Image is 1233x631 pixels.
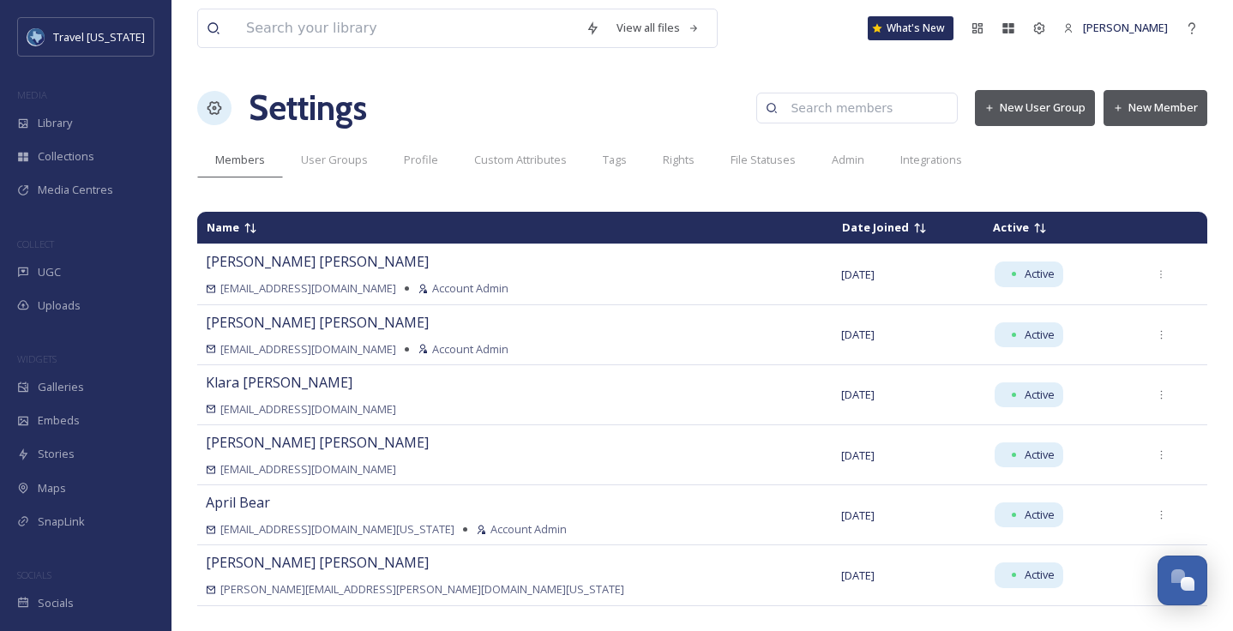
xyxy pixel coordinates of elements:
[975,90,1095,125] button: New User Group
[841,448,875,463] span: [DATE]
[206,252,429,271] span: [PERSON_NAME] [PERSON_NAME]
[832,152,864,168] span: Admin
[38,264,61,280] span: UGC
[220,341,396,358] span: [EMAIL_ADDRESS][DOMAIN_NAME]
[38,412,80,429] span: Embeds
[238,9,577,47] input: Search your library
[1083,20,1168,35] span: [PERSON_NAME]
[842,219,909,235] span: Date Joined
[38,182,113,198] span: Media Centres
[1138,221,1206,235] td: Sort descending
[841,508,875,523] span: [DATE]
[206,373,352,392] span: Klara [PERSON_NAME]
[220,401,396,418] span: [EMAIL_ADDRESS][DOMAIN_NAME]
[17,237,54,250] span: COLLECT
[1025,327,1055,343] span: Active
[663,152,695,168] span: Rights
[206,493,270,512] span: April Bear
[900,152,962,168] span: Integrations
[1055,11,1176,45] a: [PERSON_NAME]
[38,514,85,530] span: SnapLink
[220,521,454,538] span: [EMAIL_ADDRESS][DOMAIN_NAME][US_STATE]
[474,152,567,168] span: Custom Attributes
[38,480,66,496] span: Maps
[432,280,508,297] span: Account Admin
[17,88,47,101] span: MEDIA
[38,595,74,611] span: Socials
[1025,507,1055,523] span: Active
[841,387,875,402] span: [DATE]
[1158,556,1207,605] button: Open Chat
[249,82,367,134] h1: Settings
[841,267,875,282] span: [DATE]
[1025,387,1055,403] span: Active
[841,568,875,583] span: [DATE]
[301,152,368,168] span: User Groups
[984,213,1136,243] td: Sort descending
[53,29,145,45] span: Travel [US_STATE]
[17,568,51,581] span: SOCIALS
[206,433,429,452] span: [PERSON_NAME] [PERSON_NAME]
[27,28,45,45] img: images%20%281%29.jpeg
[1104,90,1207,125] button: New Member
[833,213,983,243] td: Sort ascending
[603,152,627,168] span: Tags
[841,327,875,342] span: [DATE]
[404,152,438,168] span: Profile
[38,446,75,462] span: Stories
[432,341,508,358] span: Account Admin
[198,213,832,243] td: Sort descending
[38,297,81,314] span: Uploads
[38,115,72,131] span: Library
[731,152,796,168] span: File Statuses
[993,219,1029,235] span: Active
[608,11,708,45] a: View all files
[215,152,265,168] span: Members
[782,91,948,125] input: Search members
[207,219,239,235] span: Name
[38,379,84,395] span: Galleries
[220,581,624,598] span: [PERSON_NAME][EMAIL_ADDRESS][PERSON_NAME][DOMAIN_NAME][US_STATE]
[1025,447,1055,463] span: Active
[220,461,396,478] span: [EMAIL_ADDRESS][DOMAIN_NAME]
[490,521,567,538] span: Account Admin
[220,280,396,297] span: [EMAIL_ADDRESS][DOMAIN_NAME]
[17,352,57,365] span: WIDGETS
[38,148,94,165] span: Collections
[868,16,953,40] a: What's New
[1025,266,1055,282] span: Active
[206,553,429,572] span: [PERSON_NAME] [PERSON_NAME]
[206,313,429,332] span: [PERSON_NAME] [PERSON_NAME]
[1025,567,1055,583] span: Active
